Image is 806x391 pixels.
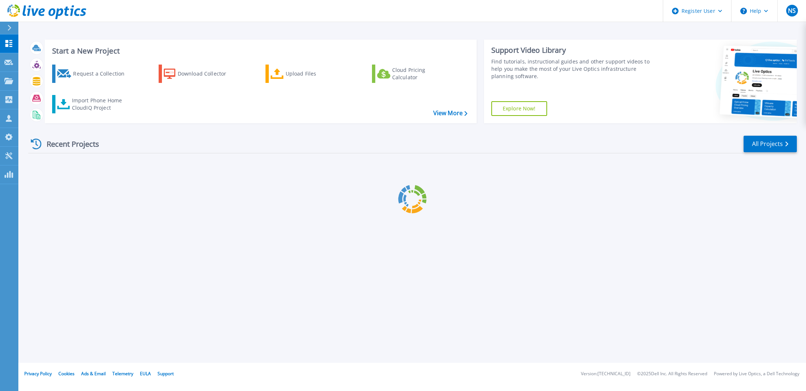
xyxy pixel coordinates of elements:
a: Cloud Pricing Calculator [372,65,454,83]
div: Recent Projects [28,135,109,153]
a: Download Collector [159,65,241,83]
a: Request a Collection [52,65,134,83]
a: Privacy Policy [24,370,52,377]
li: Powered by Live Optics, a Dell Technology [714,372,799,376]
div: Import Phone Home CloudIQ Project [72,97,129,112]
div: Upload Files [286,66,344,81]
h3: Start a New Project [52,47,467,55]
div: Support Video Library [491,45,652,55]
li: Version: [TECHNICAL_ID] [581,372,630,376]
a: View More [433,110,467,117]
a: Cookies [58,370,75,377]
a: Telemetry [112,370,133,377]
span: NS [788,8,796,14]
a: All Projects [744,136,797,152]
a: Ads & Email [81,370,106,377]
div: Download Collector [178,66,236,81]
a: Explore Now! [491,101,547,116]
div: Find tutorials, instructional guides and other support videos to help you make the most of your L... [491,58,652,80]
a: Support [158,370,174,377]
div: Cloud Pricing Calculator [392,66,451,81]
div: Request a Collection [73,66,132,81]
a: Upload Files [265,65,347,83]
li: © 2025 Dell Inc. All Rights Reserved [637,372,707,376]
a: EULA [140,370,151,377]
